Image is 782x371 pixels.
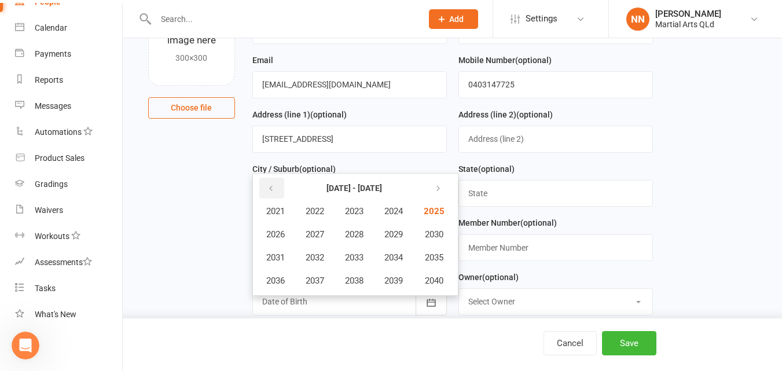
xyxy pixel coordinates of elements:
[35,127,82,137] div: Automations
[306,276,324,286] span: 2037
[458,180,653,207] input: State
[15,145,122,171] a: Product Sales
[544,331,597,355] button: Cancel
[35,153,85,163] div: Product Sales
[296,200,334,222] button: 2022
[375,270,413,292] button: 2039
[335,270,373,292] button: 2038
[35,75,63,85] div: Reports
[256,247,295,269] button: 2031
[326,183,382,193] strong: [DATE] - [DATE]
[15,171,122,197] a: Gradings
[35,23,67,32] div: Calendar
[602,331,656,355] button: Save
[35,258,92,267] div: Assessments
[15,302,122,328] a: What's New
[375,223,413,245] button: 2029
[266,206,285,216] span: 2021
[335,247,373,269] button: 2033
[306,229,324,240] span: 2027
[384,206,403,216] span: 2024
[458,126,653,152] input: Address (line 2)
[252,108,347,121] label: Address (line 1)
[429,9,478,29] button: Add
[516,110,553,119] spang: (optional)
[15,15,122,41] a: Calendar
[252,71,447,98] input: Email
[35,49,71,58] div: Payments
[458,216,557,229] label: Member Number
[458,71,653,98] input: Mobile Number
[414,223,454,245] button: 2030
[252,126,447,152] input: Address (line 1)
[266,229,285,240] span: 2026
[15,41,122,67] a: Payments
[15,93,122,119] a: Messages
[515,56,552,65] spang: (optional)
[15,119,122,145] a: Automations
[310,110,347,119] spang: (optional)
[458,163,515,175] label: State
[458,54,552,67] label: Mobile Number
[35,179,68,189] div: Gradings
[626,8,649,31] div: NN
[424,206,445,216] span: 2025
[35,205,63,215] div: Waivers
[414,247,454,269] button: 2035
[35,284,56,293] div: Tasks
[252,54,273,67] label: Email
[15,197,122,223] a: Waivers
[458,271,519,284] label: Owner
[335,223,373,245] button: 2028
[425,276,443,286] span: 2040
[384,229,403,240] span: 2029
[520,218,557,227] spang: (optional)
[425,252,443,263] span: 2035
[299,164,336,174] spang: (optional)
[15,276,122,302] a: Tasks
[152,11,414,27] input: Search...
[306,206,324,216] span: 2022
[296,223,334,245] button: 2027
[375,200,413,222] button: 2024
[345,276,364,286] span: 2038
[482,273,519,282] spang: (optional)
[296,270,334,292] button: 2037
[15,223,122,249] a: Workouts
[296,247,334,269] button: 2032
[12,332,39,359] iframe: Intercom live chat
[414,200,454,222] button: 2025
[345,252,364,263] span: 2033
[256,270,295,292] button: 2036
[425,229,443,240] span: 2030
[15,249,122,276] a: Assessments
[478,164,515,174] spang: (optional)
[266,276,285,286] span: 2036
[345,229,364,240] span: 2028
[148,97,235,118] button: Choose file
[335,200,373,222] button: 2023
[306,252,324,263] span: 2032
[458,234,653,261] input: Member Number
[655,9,721,19] div: [PERSON_NAME]
[35,232,69,241] div: Workouts
[256,223,295,245] button: 2026
[526,6,557,32] span: Settings
[375,247,413,269] button: 2034
[35,101,71,111] div: Messages
[414,270,454,292] button: 2040
[384,276,403,286] span: 2039
[252,163,336,175] label: City / Suburb
[266,252,285,263] span: 2031
[345,206,364,216] span: 2023
[35,310,76,319] div: What's New
[384,252,403,263] span: 2034
[15,67,122,93] a: Reports
[458,108,553,121] label: Address (line 2)
[449,14,464,24] span: Add
[256,200,295,222] button: 2021
[655,19,721,30] div: Martial Arts QLd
